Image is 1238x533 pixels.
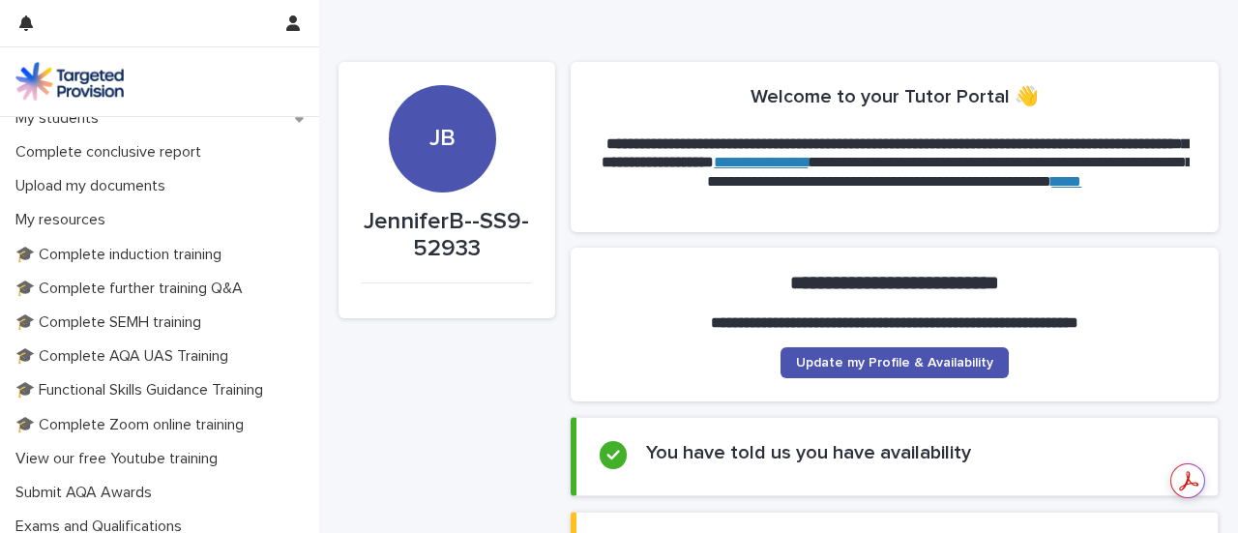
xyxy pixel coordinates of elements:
[8,177,181,195] p: Upload my documents
[751,85,1039,108] h2: Welcome to your Tutor Portal 👋
[8,416,259,434] p: 🎓 Complete Zoom online training
[8,450,233,468] p: View our free Youtube training
[8,381,279,400] p: 🎓 Functional Skills Guidance Training
[8,246,237,264] p: 🎓 Complete induction training
[8,313,217,332] p: 🎓 Complete SEMH training
[8,143,217,162] p: Complete conclusive report
[646,441,971,464] h2: You have told us you have availability
[8,280,258,298] p: 🎓 Complete further training Q&A
[15,62,124,101] img: M5nRWzHhSzIhMunXDL62
[8,484,167,502] p: Submit AQA Awards
[362,208,532,264] p: JenniferB--SS9-52933
[389,17,496,152] div: JB
[781,347,1009,378] a: Update my Profile & Availability
[796,356,993,370] span: Update my Profile & Availability
[8,109,114,128] p: My students
[8,211,121,229] p: My resources
[8,347,244,366] p: 🎓 Complete AQA UAS Training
